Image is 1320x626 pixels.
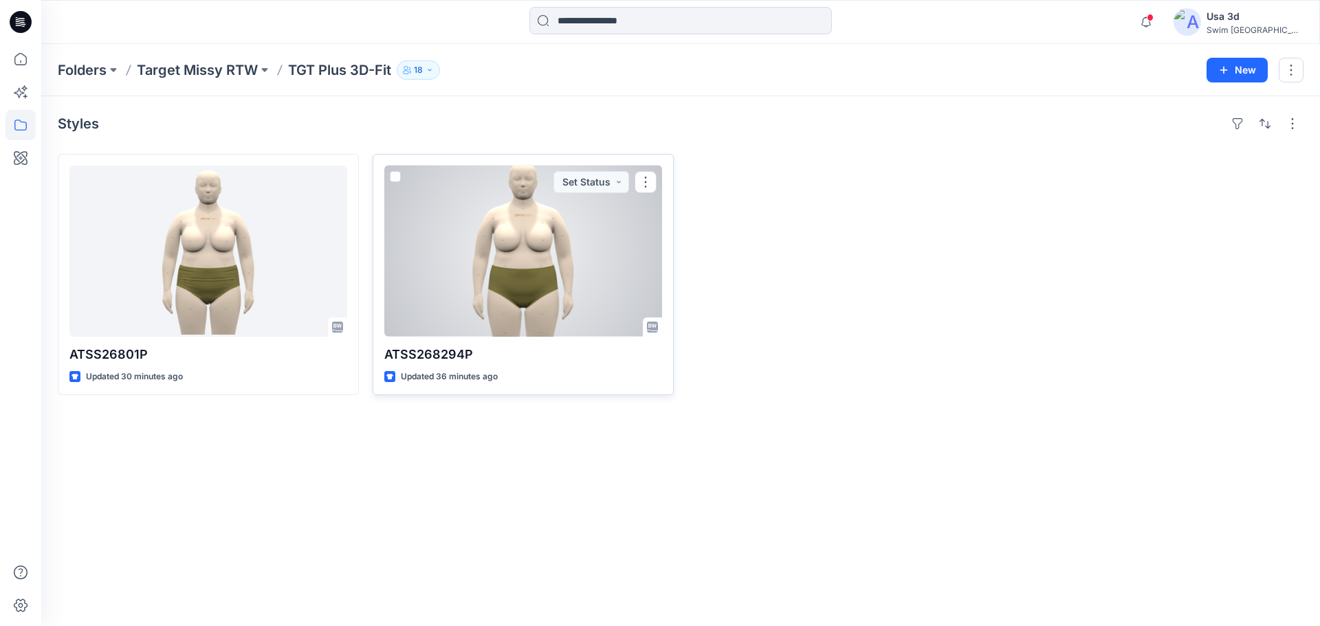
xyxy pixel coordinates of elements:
a: Target Missy RTW [137,60,258,80]
button: New [1207,58,1268,82]
h4: Styles [58,115,99,132]
p: TGT Plus 3D-Fit [288,60,391,80]
p: 18 [414,63,423,78]
button: 18 [397,60,440,80]
p: ATSS26801P [69,345,347,364]
p: Updated 30 minutes ago [86,370,183,384]
a: ATSS268294P [384,166,662,337]
p: ATSS268294P [384,345,662,364]
div: Usa 3d [1207,8,1303,25]
div: Swim [GEOGRAPHIC_DATA] [1207,25,1303,35]
a: Folders [58,60,107,80]
p: Updated 36 minutes ago [401,370,498,384]
a: ATSS26801P [69,166,347,337]
img: avatar [1174,8,1201,36]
